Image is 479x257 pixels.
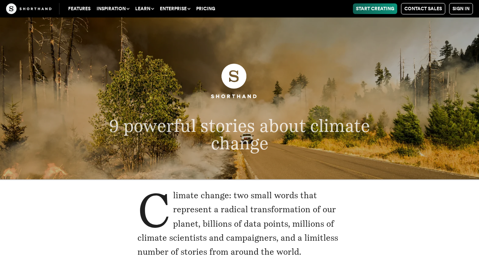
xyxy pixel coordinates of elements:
[94,3,132,14] button: Inspiration
[157,3,193,14] button: Enterprise
[353,3,397,14] a: Start Creating
[109,115,370,153] span: 9 powerful stories about climate change
[6,3,51,14] img: The Craft
[65,3,94,14] a: Features
[449,3,473,14] a: Sign in
[193,3,218,14] a: Pricing
[401,3,445,14] a: Contact Sales
[132,3,157,14] button: Learn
